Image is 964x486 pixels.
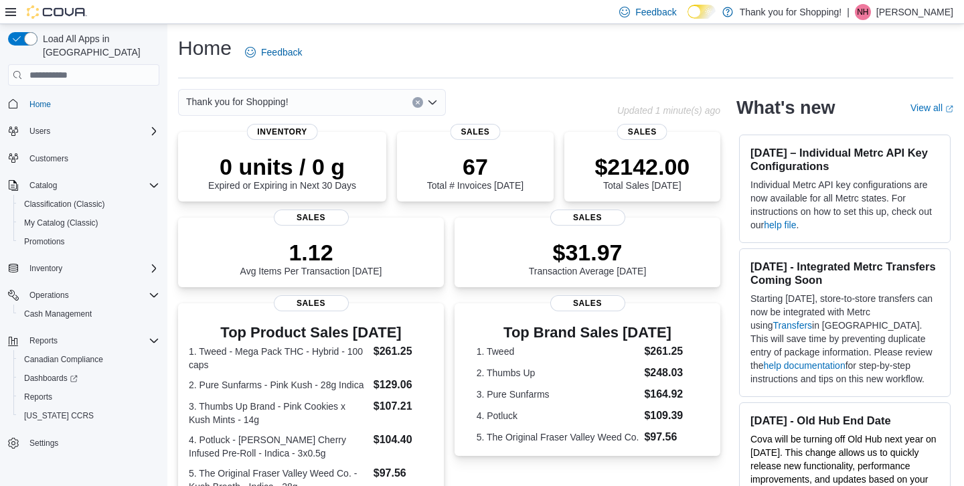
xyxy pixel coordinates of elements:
[19,408,159,424] span: Washington CCRS
[29,153,68,164] span: Customers
[240,239,382,276] div: Avg Items Per Transaction [DATE]
[29,290,69,301] span: Operations
[13,369,165,388] a: Dashboards
[240,39,307,66] a: Feedback
[750,146,939,173] h3: [DATE] – Individual Metrc API Key Configurations
[24,287,74,303] button: Operations
[374,343,433,359] dd: $261.25
[29,99,51,110] span: Home
[550,210,625,226] span: Sales
[24,150,159,167] span: Customers
[13,195,165,214] button: Classification (Classic)
[876,4,953,20] p: [PERSON_NAME]
[529,239,647,276] div: Transaction Average [DATE]
[477,325,699,341] h3: Top Brand Sales [DATE]
[763,360,845,371] a: help documentation
[19,351,108,368] a: Canadian Compliance
[189,400,368,426] dt: 3. Thumbs Up Brand - Pink Cookies x Kush Mints - 14g
[24,177,159,193] span: Catalog
[19,215,104,231] a: My Catalog (Classic)
[3,149,165,168] button: Customers
[13,214,165,232] button: My Catalog (Classic)
[529,239,647,266] p: $31.97
[178,35,232,62] h1: Home
[412,97,423,108] button: Clear input
[857,4,868,20] span: NH
[19,234,70,250] a: Promotions
[19,306,97,322] a: Cash Management
[19,351,159,368] span: Canadian Compliance
[617,105,720,116] p: Updated 1 minute(s) ago
[3,94,165,113] button: Home
[750,260,939,287] h3: [DATE] - Integrated Metrc Transfers Coming Soon
[19,234,159,250] span: Promotions
[19,196,110,212] a: Classification (Classic)
[24,373,78,384] span: Dashboards
[3,286,165,305] button: Operations
[29,263,62,274] span: Inventory
[740,4,842,20] p: Thank you for Shopping!
[477,345,639,358] dt: 1. Tweed
[24,151,74,167] a: Customers
[24,287,159,303] span: Operations
[13,388,165,406] button: Reports
[750,414,939,427] h3: [DATE] - Old Hub End Date
[688,5,716,19] input: Dark Mode
[24,218,98,228] span: My Catalog (Classic)
[750,292,939,386] p: Starting [DATE], store-to-store transfers can now be integrated with Metrc using in [GEOGRAPHIC_D...
[3,122,165,141] button: Users
[477,430,639,444] dt: 5. The Original Fraser Valley Weed Co.
[427,97,438,108] button: Open list of options
[189,325,433,341] h3: Top Product Sales [DATE]
[29,126,50,137] span: Users
[37,32,159,59] span: Load All Apps in [GEOGRAPHIC_DATA]
[24,96,56,112] a: Home
[855,4,871,20] div: Nadia Housen
[274,210,349,226] span: Sales
[246,124,318,140] span: Inventory
[19,370,83,386] a: Dashboards
[13,406,165,425] button: [US_STATE] CCRS
[24,410,94,421] span: [US_STATE] CCRS
[24,392,52,402] span: Reports
[3,176,165,195] button: Catalog
[374,432,433,448] dd: $104.40
[240,239,382,266] p: 1.12
[644,365,698,381] dd: $248.03
[24,354,103,365] span: Canadian Compliance
[427,153,524,191] div: Total # Invoices [DATE]
[24,260,68,276] button: Inventory
[3,433,165,453] button: Settings
[24,434,159,451] span: Settings
[29,180,57,191] span: Catalog
[19,389,159,405] span: Reports
[736,97,835,118] h2: What's new
[19,408,99,424] a: [US_STATE] CCRS
[550,295,625,311] span: Sales
[24,333,159,349] span: Reports
[189,345,368,372] dt: 1. Tweed - Mega Pack THC - Hybrid - 100 caps
[19,306,159,322] span: Cash Management
[13,232,165,251] button: Promotions
[764,220,796,230] a: help file
[19,389,58,405] a: Reports
[24,95,159,112] span: Home
[644,343,698,359] dd: $261.25
[274,295,349,311] span: Sales
[13,305,165,323] button: Cash Management
[750,178,939,232] p: Individual Metrc API key configurations are now available for all Metrc states. For instructions ...
[3,259,165,278] button: Inventory
[24,333,63,349] button: Reports
[3,331,165,350] button: Reports
[594,153,690,180] p: $2142.00
[208,153,356,191] div: Expired or Expiring in Next 30 Days
[29,335,58,346] span: Reports
[374,398,433,414] dd: $107.21
[13,350,165,369] button: Canadian Compliance
[644,386,698,402] dd: $164.92
[594,153,690,191] div: Total Sales [DATE]
[24,123,159,139] span: Users
[261,46,302,59] span: Feedback
[910,102,953,113] a: View allExternal link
